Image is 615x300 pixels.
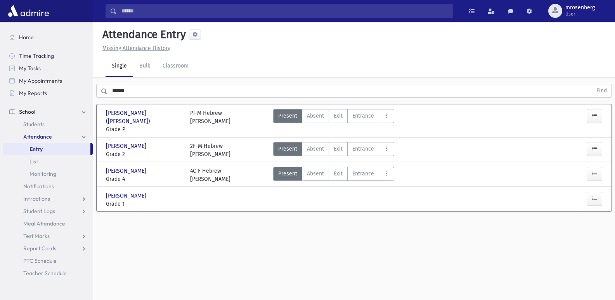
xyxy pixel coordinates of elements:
span: Student Logs [23,208,55,215]
span: mrosenberg [565,5,595,11]
span: Meal Attendance [23,220,65,227]
span: Present [278,145,297,153]
a: Classroom [156,55,195,77]
a: School [3,106,93,118]
span: Test Marks [23,232,50,239]
u: Missing Attendance History [102,45,170,52]
a: My Reports [3,87,93,99]
a: My Tasks [3,62,93,75]
a: Students [3,118,93,130]
div: AttTypes [273,109,394,134]
span: Students [23,121,45,128]
a: Infractions [3,192,93,205]
span: Attendance [23,133,52,140]
span: PTC Schedule [23,257,57,264]
a: Test Marks [3,230,93,242]
span: Entrance [352,112,374,120]
span: Monitoring [29,170,56,177]
a: Meal Attendance [3,217,93,230]
span: [PERSON_NAME] [106,142,148,150]
span: Exit [334,170,343,178]
span: Report Cards [23,245,56,252]
span: Time Tracking [19,52,54,59]
a: Attendance [3,130,93,143]
span: Grade 2 [106,150,182,158]
span: Teacher Schedule [23,270,67,277]
span: Absent [307,112,324,120]
a: Student Logs [3,205,93,217]
span: Infractions [23,195,50,202]
a: List [3,155,93,168]
a: Missing Attendance History [99,45,170,52]
h5: Attendance Entry [99,28,186,41]
span: Present [278,112,297,120]
a: Report Cards [3,242,93,255]
div: 4C-F Hebrew [PERSON_NAME] [190,167,230,183]
a: PTC Schedule [3,255,93,267]
div: AttTypes [273,167,394,183]
span: Notifications [23,183,54,190]
span: Absent [307,145,324,153]
span: Grade P [106,125,182,134]
span: Grade 4 [106,175,182,183]
span: Entrance [352,170,374,178]
span: Present [278,170,297,178]
span: [PERSON_NAME] [106,167,148,175]
span: Grade 1 [106,200,182,208]
span: Exit [334,112,343,120]
div: 2F-M Hebrew [PERSON_NAME] [190,142,230,158]
span: User [565,11,595,17]
div: AttTypes [273,142,394,158]
img: AdmirePro [6,3,51,19]
span: Home [19,34,34,41]
a: Notifications [3,180,93,192]
a: Teacher Schedule [3,267,93,279]
span: My Tasks [19,65,41,72]
a: Monitoring [3,168,93,180]
span: Exit [334,145,343,153]
span: [PERSON_NAME] [106,192,148,200]
div: PI-M Hebrew [PERSON_NAME] [190,109,230,134]
button: Find [592,84,612,97]
span: Absent [307,170,324,178]
span: My Reports [19,90,47,97]
span: [PERSON_NAME] ([PERSON_NAME]) [106,109,182,125]
a: Single [106,55,133,77]
a: Time Tracking [3,50,93,62]
input: Search [117,4,453,18]
span: School [19,108,35,115]
span: List [29,158,38,165]
span: Entrance [352,145,374,153]
a: Bulk [133,55,156,77]
a: Home [3,31,93,43]
span: Entry [29,146,43,153]
span: My Appointments [19,77,62,84]
a: My Appointments [3,75,93,87]
a: Entry [3,143,90,155]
